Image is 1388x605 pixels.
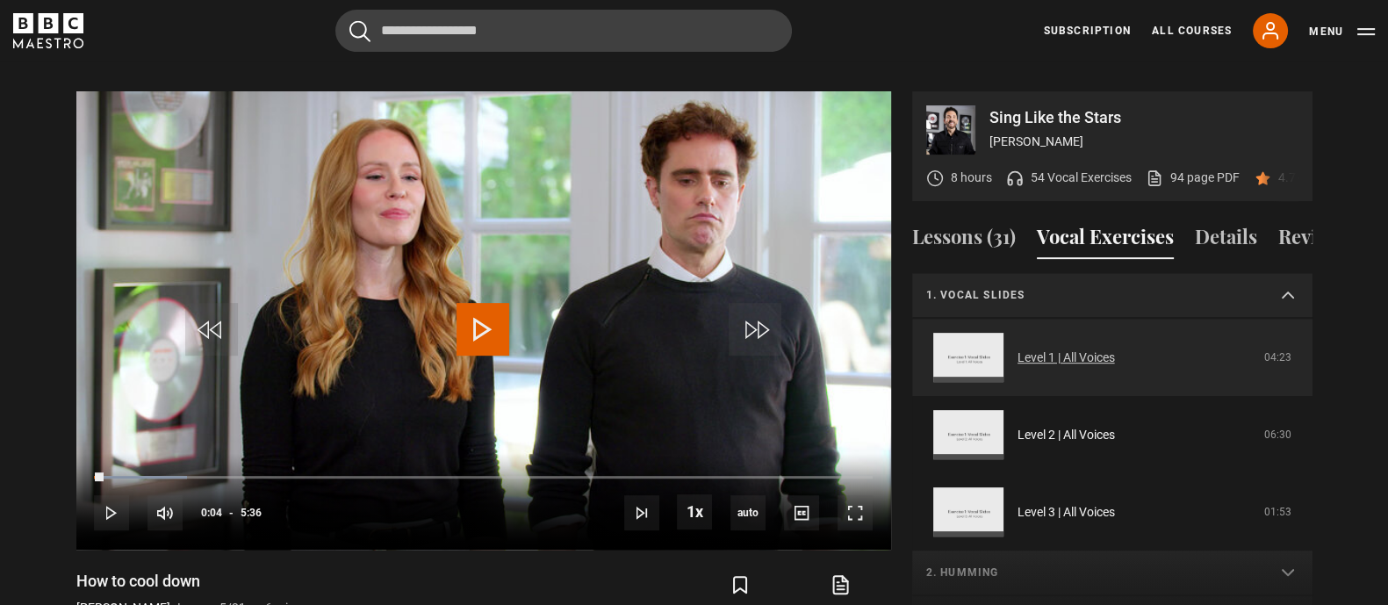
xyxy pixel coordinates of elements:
[926,287,1256,303] p: 1. Vocal slides
[1018,349,1115,367] a: Level 1 | All Voices
[94,495,129,530] button: Play
[1044,23,1131,39] a: Subscription
[76,571,301,592] h1: How to cool down
[1018,426,1115,444] a: Level 2 | All Voices
[912,222,1016,259] button: Lessons (31)
[1037,222,1174,259] button: Vocal Exercises
[1278,222,1388,259] button: Reviews (60)
[1018,503,1115,522] a: Level 3 | All Voices
[1195,222,1257,259] button: Details
[147,495,183,530] button: Mute
[94,476,872,479] div: Progress Bar
[989,110,1298,126] p: Sing Like the Stars
[989,133,1298,151] p: [PERSON_NAME]
[13,13,83,48] svg: BBC Maestro
[838,495,873,530] button: Fullscreen
[730,495,766,530] span: auto
[229,507,234,519] span: -
[1031,169,1132,187] p: 54 Vocal Exercises
[912,273,1312,319] summary: 1. Vocal slides
[335,10,792,52] input: Search
[76,91,891,550] video-js: Video Player
[730,495,766,530] div: Current quality: 720p
[951,169,992,187] p: 8 hours
[784,495,819,530] button: Captions
[349,20,370,42] button: Submit the search query
[241,497,262,529] span: 5:36
[201,497,222,529] span: 0:04
[1146,169,1240,187] a: 94 page PDF
[624,495,659,530] button: Next Lesson
[677,494,712,529] button: Playback Rate
[1309,23,1375,40] button: Toggle navigation
[1152,23,1232,39] a: All Courses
